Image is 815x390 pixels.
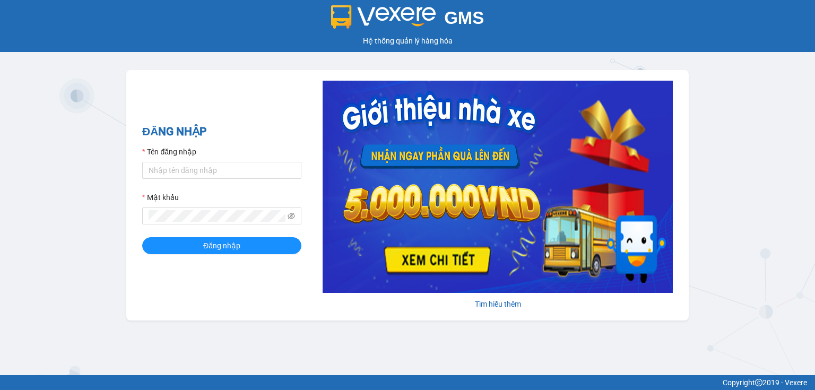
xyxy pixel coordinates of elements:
[149,210,285,222] input: Mật khẩu
[331,5,436,29] img: logo 2
[323,81,673,293] img: banner-0
[3,35,812,47] div: Hệ thống quản lý hàng hóa
[142,146,196,158] label: Tên đăng nhập
[444,8,484,28] span: GMS
[331,16,484,24] a: GMS
[203,240,240,252] span: Đăng nhập
[755,379,762,386] span: copyright
[142,162,301,179] input: Tên đăng nhập
[142,123,301,141] h2: ĐĂNG NHẬP
[142,192,179,203] label: Mật khẩu
[8,377,807,388] div: Copyright 2019 - Vexere
[323,298,673,310] div: Tìm hiểu thêm
[288,212,295,220] span: eye-invisible
[142,237,301,254] button: Đăng nhập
